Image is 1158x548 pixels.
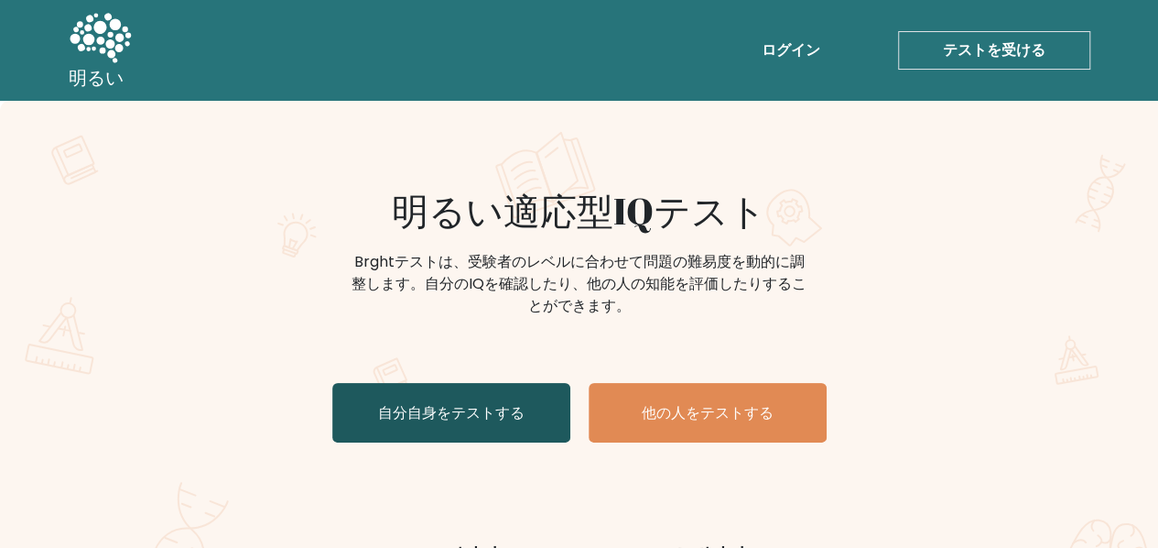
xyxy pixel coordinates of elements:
a: 他の人をテストする [589,383,827,443]
font: 明るい適応型IQテスト [392,186,766,236]
a: ログイン [754,32,828,69]
font: 他の人をテストする [642,402,774,423]
a: 自分自身をテストする [332,383,570,443]
a: テストを受ける [898,31,1090,70]
a: 明るい [69,7,132,93]
font: ログイン [762,39,820,60]
font: 明るい [69,65,124,90]
font: Brghtテストは、受験者のレベルに合わせて問題の難易度を動的に調整します。自分のIQを確認したり、他の人の知能を評価したりすることができます。 [352,251,806,316]
font: テストを受ける [943,39,1045,60]
font: 自分自身をテストする [378,402,525,423]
